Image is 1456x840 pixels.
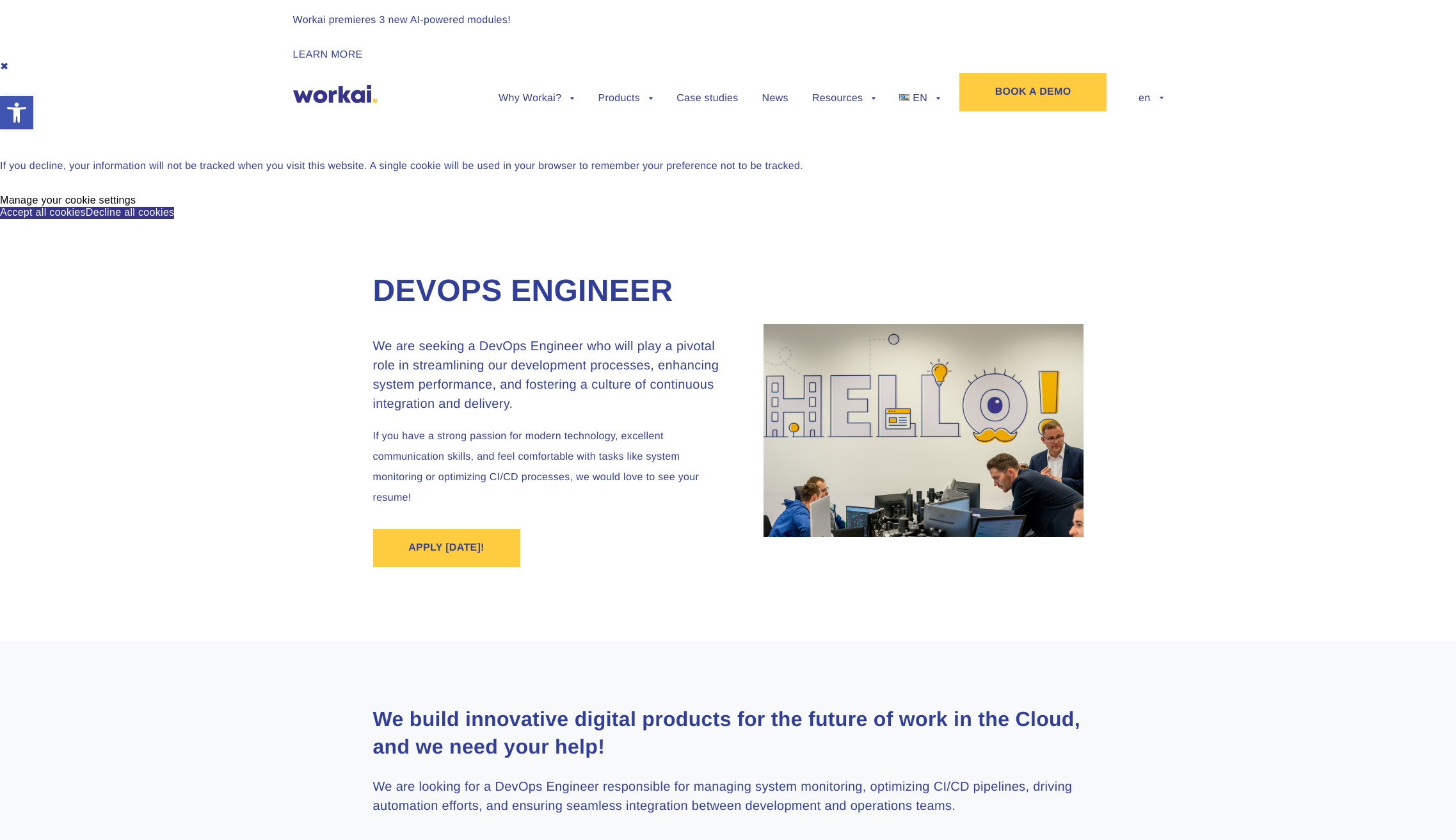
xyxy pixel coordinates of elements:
[762,93,788,104] a: News
[959,73,1107,111] a: BOOK A DEMO
[86,207,175,218] button: Decline all cookies
[373,337,728,414] h3: We are seeking a DevOps Engineer who will play a pivotal role in streamlining our development pro...
[293,13,1164,28] p: Workai premieres 3 new AI-powered modules!
[373,777,1084,816] h3: We are looking for a DevOps Engineer responsible for managing system monitoring, optimizing CI/CD...
[373,426,728,508] p: If you have a strong passion for modern technology, excellent communication skills, and feel comf...
[373,529,520,567] a: APPLY [DATE]!
[499,93,574,104] a: Why Workai?
[812,93,876,104] a: Resources
[293,49,363,60] a: LEARN MORE
[598,93,653,104] a: Products
[373,271,728,312] h1: DevOps Engineer
[913,93,927,104] span: EN
[1139,93,1163,104] span: en
[373,706,1084,761] h2: We build innovative digital products for the future of work in the Cloud, and we need your help!
[676,93,738,104] a: Case studies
